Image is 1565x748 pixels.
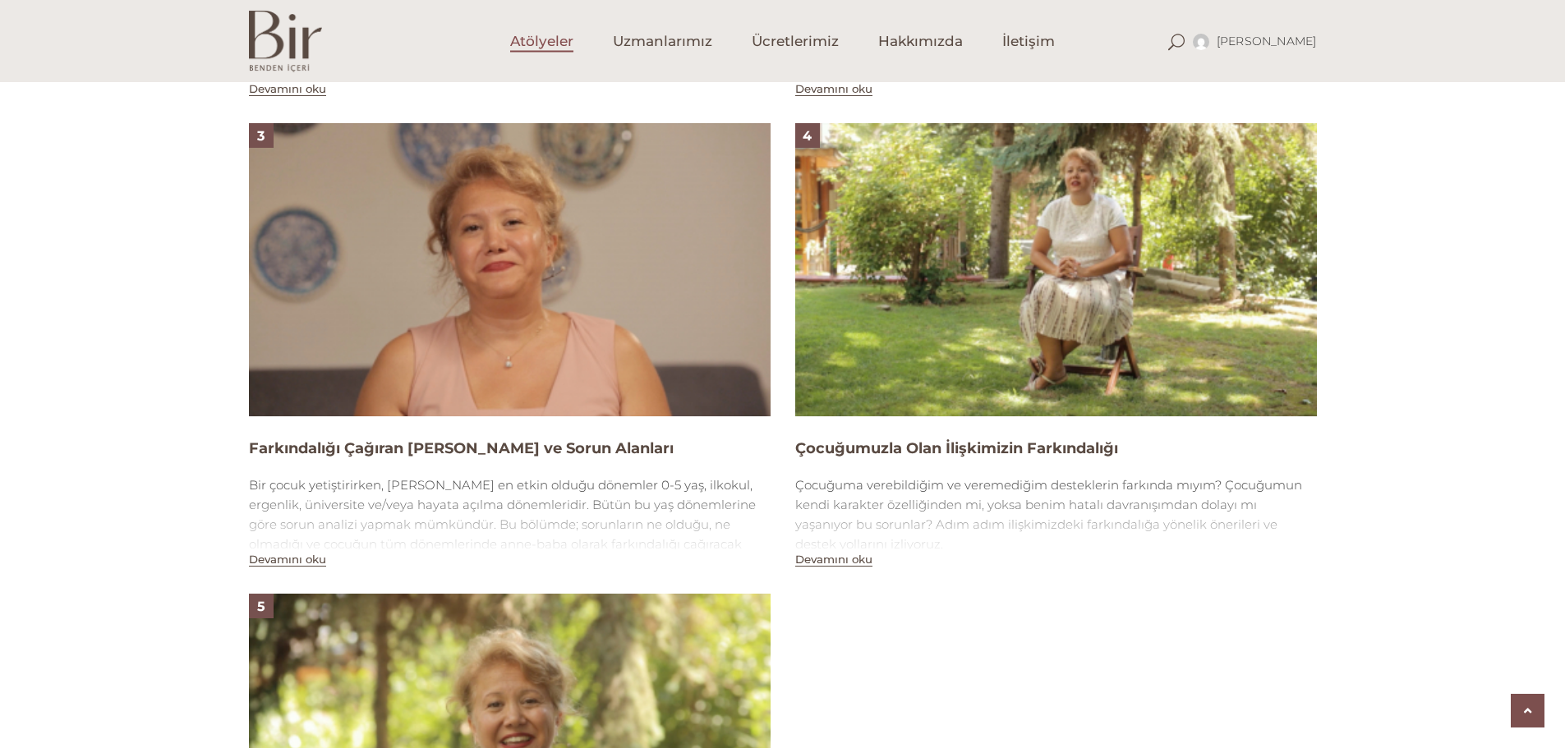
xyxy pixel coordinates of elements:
button: Devamını oku [249,553,326,567]
span: Atölyeler [510,32,573,51]
h4: Farkındalığı Çağıran [PERSON_NAME] ve Sorun Alanları [249,438,771,459]
span: 3 [257,128,265,144]
span: İletişim [1002,32,1055,51]
button: Devamını oku [795,82,872,96]
div: Çocuğuma verebildiğim ve veremediğim desteklerin farkında mıyım? Çocuğumun kendi karakter özelliğ... [795,475,1317,554]
span: [PERSON_NAME] [1217,34,1317,48]
span: Ücretlerimiz [752,32,839,51]
div: Bir çocuk yetiştirirken, [PERSON_NAME] en etkin olduğu dönemler 0-5 yaş, ilkokul, ergenlik, ünive... [249,475,771,574]
button: Devamını oku [249,82,326,96]
span: 5 [257,599,265,614]
span: 4 [803,128,812,144]
button: Devamını oku [795,553,872,567]
span: Uzmanlarımız [613,32,712,51]
span: Hakkımızda [878,32,963,51]
h4: Çocuğumuzla Olan İlişkimizin Farkındalığı [795,438,1317,459]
